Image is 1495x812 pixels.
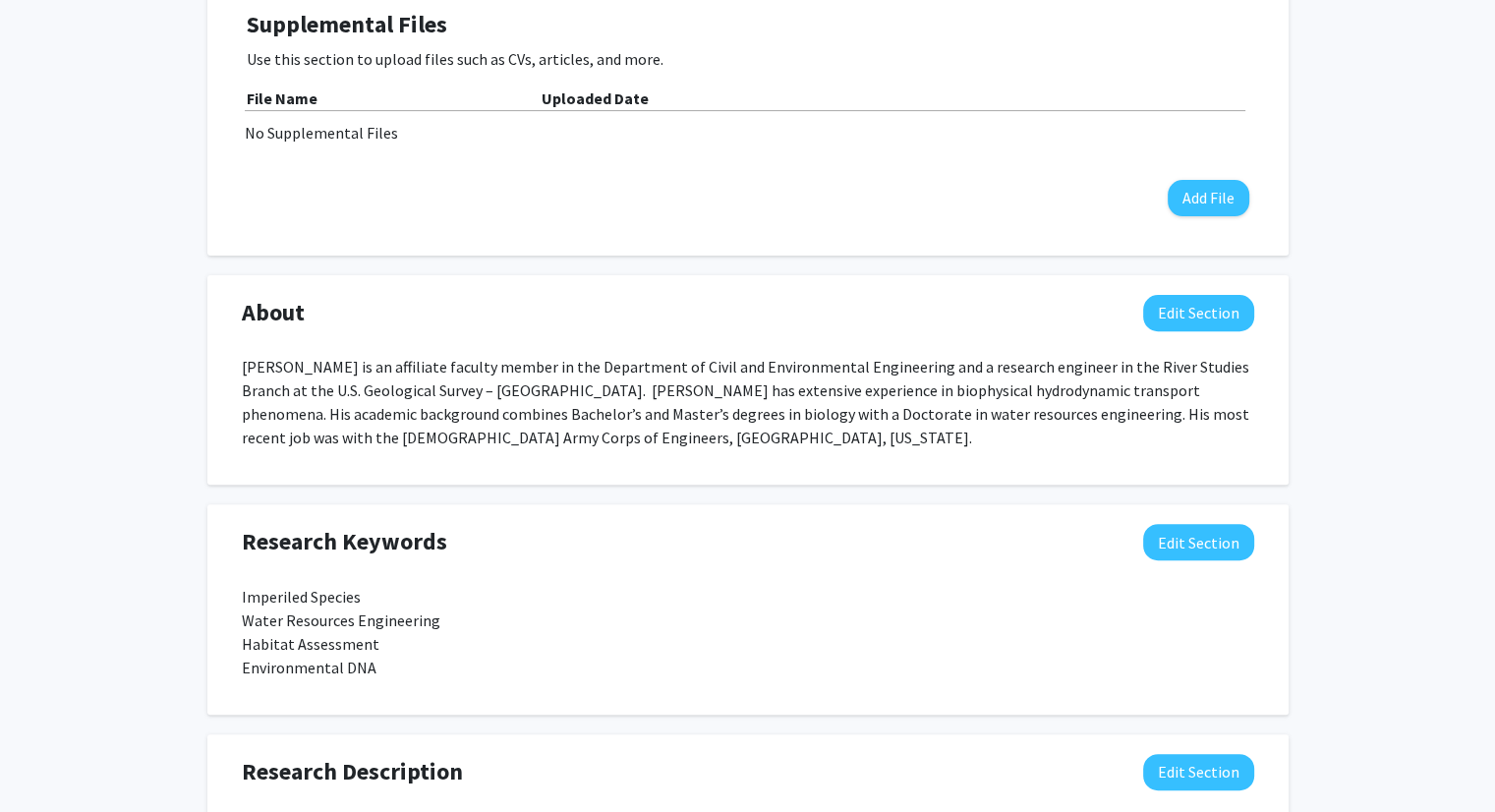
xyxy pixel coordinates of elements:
[247,47,1249,71] p: Use this section to upload files such as CVs, articles, and more.
[245,121,1251,145] div: No Supplemental Files
[242,658,376,677] span: Environmental DNA
[1143,524,1254,560] button: Edit Research Keywords
[242,295,305,330] span: About
[242,355,1254,449] p: [PERSON_NAME] is an affiliate faculty member in the Department of Civil and Environmental Enginee...
[1143,295,1254,331] button: Edit About
[242,634,379,654] span: Habitat Assessment
[542,88,649,108] b: Uploaded Date
[242,610,440,630] span: Water Resources Engineering
[242,754,463,789] span: Research Description
[1168,180,1249,216] button: Add File
[247,88,317,108] b: File Name
[242,524,447,559] span: Research Keywords
[1143,754,1254,790] button: Edit Research Description
[15,724,84,797] iframe: Chat
[242,585,1254,679] p: Imperiled Species
[247,11,1249,39] h4: Supplemental Files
